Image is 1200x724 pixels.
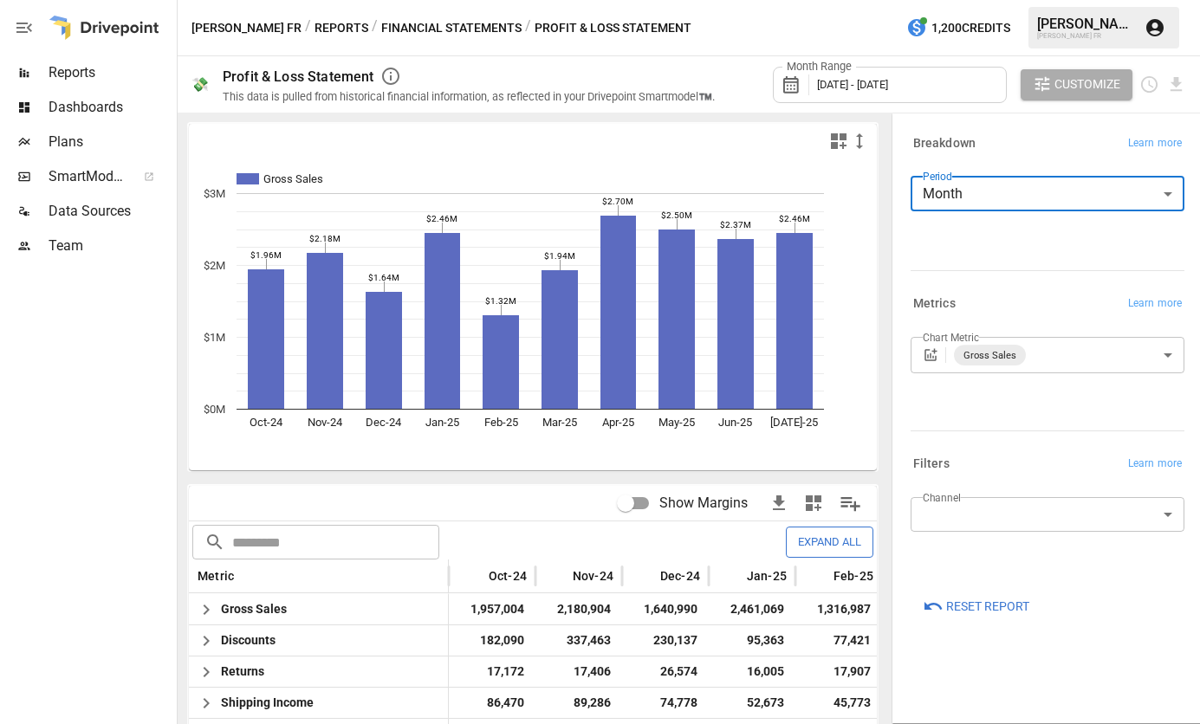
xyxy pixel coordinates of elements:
[191,17,302,39] button: [PERSON_NAME] FR
[946,596,1029,617] span: Reset Report
[544,251,575,261] text: $1.94M
[923,169,952,184] label: Period
[1128,456,1182,473] span: Learn more
[631,625,700,656] span: 230,137
[484,416,518,429] text: Feb-25
[457,594,527,624] span: 1,957,004
[250,416,283,429] text: Oct-24
[525,17,531,39] div: /
[602,197,633,206] text: $2.70M
[204,403,225,416] text: $0M
[198,567,234,585] span: Metric
[1037,32,1134,40] div: [PERSON_NAME] FR
[204,187,225,200] text: $3M
[804,656,873,687] span: 17,907
[308,416,343,429] text: Nov-24
[544,656,613,687] span: 17,406
[718,416,752,429] text: Jun-25
[747,567,787,585] span: Jan-25
[1139,74,1159,94] button: Schedule report
[366,416,402,429] text: Dec-24
[315,17,368,39] button: Reports
[49,62,173,83] span: Reports
[1166,74,1186,94] button: Download report
[602,416,634,429] text: Apr-25
[368,273,399,282] text: $1.64M
[911,591,1041,622] button: Reset Report
[49,132,173,152] span: Plans
[542,416,577,429] text: Mar-25
[305,17,311,39] div: /
[931,17,1010,39] span: 1,200 Credits
[817,78,888,91] span: [DATE] - [DATE]
[899,12,1017,44] button: 1,200Credits
[223,68,373,85] div: Profit & Loss Statement
[923,490,961,505] label: Channel
[573,567,613,585] span: Nov-24
[425,416,459,429] text: Jan-25
[1054,74,1120,95] span: Customize
[957,346,1023,365] span: Gross Sales
[631,688,700,718] span: 74,778
[923,330,979,345] label: Chart Metric
[49,97,173,118] span: Dashboards
[489,567,527,585] span: Oct-24
[204,259,225,272] text: $2M
[544,625,613,656] span: 337,463
[634,564,658,588] button: Sort
[457,688,527,718] span: 86,470
[913,294,956,314] h6: Metrics
[770,416,818,429] text: [DATE]-25
[808,564,832,588] button: Sort
[544,594,613,624] span: 2,180,904
[720,220,751,229] text: $2.37M
[49,236,173,256] span: Team
[911,177,1184,211] div: Month
[786,527,873,557] button: Expand All
[49,201,173,222] span: Data Sources
[658,416,695,429] text: May-25
[631,656,700,687] span: 26,574
[309,234,341,243] text: $2.18M
[124,164,136,185] span: ™
[659,493,748,514] span: Show Margins
[463,564,487,588] button: Sort
[1128,295,1182,313] span: Learn more
[1128,135,1182,152] span: Learn more
[221,664,264,678] span: Returns
[717,594,787,624] span: 2,461,069
[457,625,527,656] span: 182,090
[457,656,527,687] span: 17,172
[426,214,457,223] text: $2.46M
[485,296,516,306] text: $1.32M
[913,134,976,153] h6: Breakdown
[189,158,864,470] svg: A chart.
[1037,16,1134,32] div: [PERSON_NAME]
[804,688,873,718] span: 45,773
[834,567,873,585] span: Feb-25
[544,688,613,718] span: 89,286
[381,17,522,39] button: Financial Statements
[221,602,287,616] span: Gross Sales
[717,688,787,718] span: 52,673
[661,210,692,220] text: $2.50M
[221,633,276,647] span: Discounts
[717,656,787,687] span: 16,005
[721,564,745,588] button: Sort
[49,166,125,187] span: SmartModel
[804,625,873,656] span: 77,421
[779,214,810,223] text: $2.46M
[831,484,870,523] button: Manage Columns
[250,250,282,260] text: $1.96M
[191,76,209,93] div: 💸
[372,17,378,39] div: /
[660,567,700,585] span: Dec-24
[1021,69,1133,100] button: Customize
[236,564,260,588] button: Sort
[631,594,700,624] span: 1,640,990
[204,331,225,344] text: $1M
[223,90,715,103] div: This data is pulled from historical financial information, as reflected in your Drivepoint Smartm...
[263,172,323,185] text: Gross Sales
[717,625,787,656] span: 95,363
